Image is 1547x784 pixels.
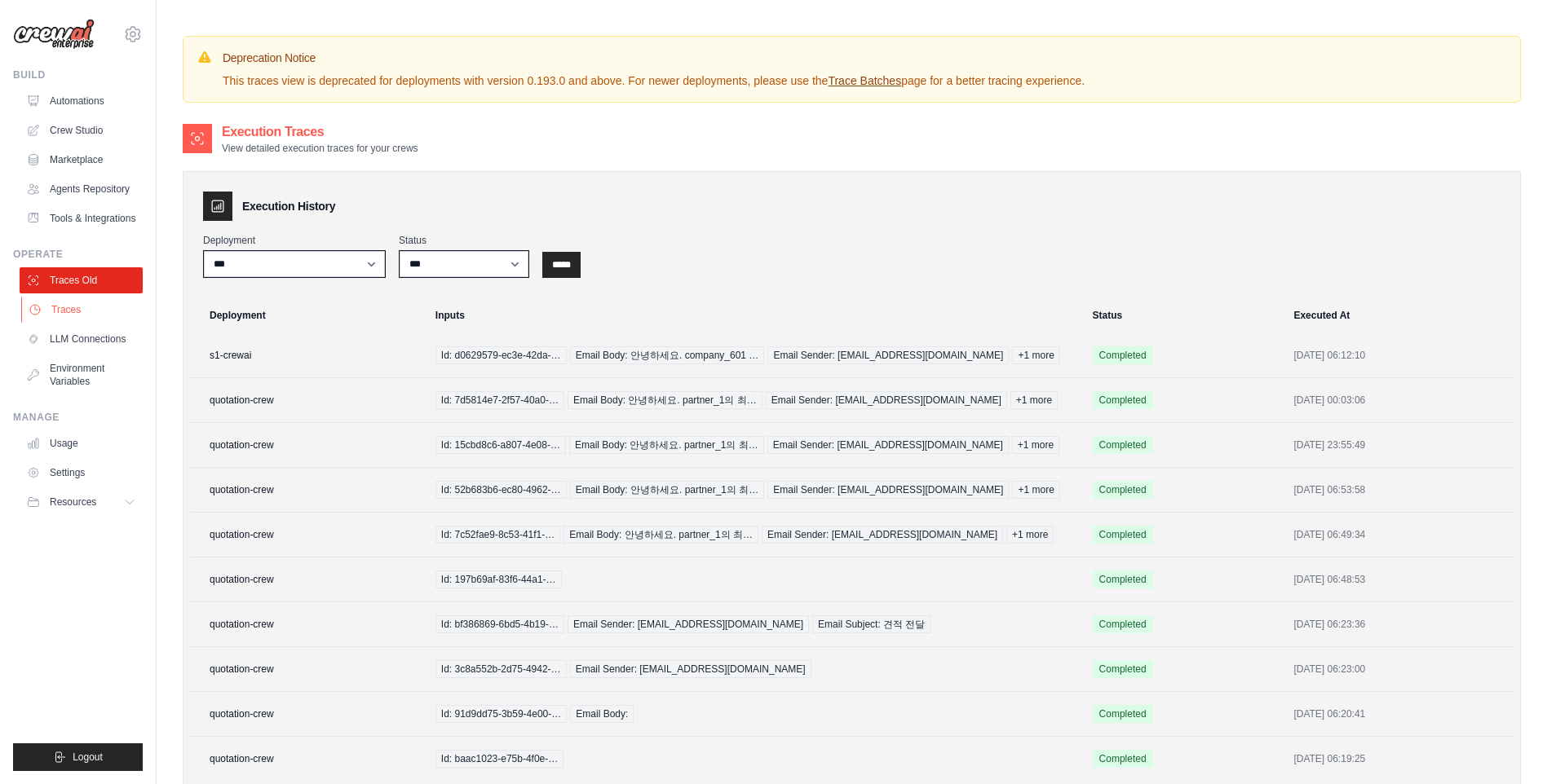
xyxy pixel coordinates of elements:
span: Completed [1093,750,1153,768]
div: Operate [13,248,143,261]
td: [DATE] 00:03:06 [1284,378,1514,423]
span: Email Body: 안녕하세요. partner_1의 최… [564,526,758,544]
span: Email Sender: [EMAIL_ADDRESS][DOMAIN_NAME] [767,436,1009,454]
td: {"id":"bf386869-6bd5-4b19-89a4-31bd8b5911f7","email_sender":"skaghzz@naver.com","email_subject":"... [426,602,1083,647]
span: Email Sender: [EMAIL_ADDRESS][DOMAIN_NAME] [568,615,809,633]
th: Inputs [426,297,1083,333]
a: Agents Repository [20,176,143,202]
span: Email Body: 안녕하세요. partner_1의 최… [568,391,762,409]
td: {"id":"197b69af-83f6-44a1-8dfc-22f3c0e5dc64"} [426,557,1083,602]
span: Email Body: 안녕하세요. partner_1의 최… [570,481,765,499]
span: Email Subject: 견적 전달 [812,615,930,633]
a: Usage [20,430,143,456]
td: quotation-crew [190,378,426,423]
span: Id: 91d9dd75-3b59-4e00-… [435,705,567,723]
span: Email Sender: [EMAIL_ADDRESS][DOMAIN_NAME] [570,660,811,678]
th: Deployment [190,297,426,333]
span: Id: 3c8a552b-2d75-4942-… [435,660,567,678]
a: Crew Studio [20,117,143,143]
span: Email Body: 안녕하세요. partner_1의 최… [569,436,764,454]
td: [DATE] 06:20:41 [1284,692,1514,737]
a: Tools & Integrations [20,205,143,231]
span: Email Body: 안녕하세요. company_601 … [570,346,765,364]
span: Completed [1093,481,1153,499]
td: quotation-crew [190,423,426,468]
span: Id: d0629579-ec3e-42da-… [435,346,567,364]
a: Traces [21,297,144,323]
td: {"id":"91d9dd75-3b59-4e00-8a89-cae3c146d0e1","email_body":""} [426,692,1083,737]
button: Logout [13,743,143,771]
span: Id: 7c52fae9-8c53-41f1-… [435,526,560,544]
span: Completed [1093,391,1153,409]
td: [DATE] 06:19:25 [1284,737,1514,782]
span: Resources [50,496,96,509]
p: View detailed execution traces for your crews [222,142,418,155]
td: [DATE] 06:12:10 [1284,333,1514,378]
a: Environment Variables [20,355,143,394]
p: This traces view is deprecated for deployments with version 0.193.0 and above. For newer deployme... [223,73,1085,89]
span: Id: 52b683b6-ec80-4962-… [435,481,567,499]
span: Id: 15cbd8c6-a807-4e08-… [435,436,566,454]
a: Automations [20,88,143,114]
td: {"id":"52b683b6-ec80-4962-8955-850688d90b3d","email_body":"안녕하세요.\npartner_1의 최협력 대리입니다.\n다음 물품에 ... [426,468,1083,513]
span: Completed [1093,436,1153,454]
span: Email Sender: [EMAIL_ADDRESS][DOMAIN_NAME] [767,346,1009,364]
span: Email Sender: [EMAIL_ADDRESS][DOMAIN_NAME] [762,526,1003,544]
span: Completed [1093,346,1153,364]
span: Completed [1093,615,1153,633]
td: {"id":"d0629579-ec3e-42da-9a48-bb2bf02af2b5","email_body":"안녕하세요. company_601 자재구매부 김사원 대리입니다. 다음... [426,333,1083,378]
span: Completed [1093,660,1153,678]
td: [DATE] 06:23:00 [1284,647,1514,692]
td: quotation-crew [190,737,426,782]
span: Completed [1093,705,1153,723]
a: LLM Connections [20,326,143,352]
td: {"id":"15cbd8c6-a807-4e08-a9f8-bcc0fbd04616","email_body":"안녕하세요.\npartner_1의 최협력 대리입니다.\n다음 물품에 ... [426,423,1083,468]
button: Resources [20,489,143,515]
a: Settings [20,460,143,486]
td: {"id":"3c8a552b-2d75-4942-8b98-b119cef379e5","email_sender":"skaghzz@naver.com"} [426,647,1083,692]
span: +1 more [1012,346,1059,364]
div: Manage [13,411,143,424]
td: quotation-crew [190,647,426,692]
img: Logo [13,19,95,50]
a: Traces Old [20,267,143,293]
td: {"id":"7d5814e7-2f57-40a0-9716-ed4df88a54f5","email_body":"안녕하세요.\npartner_1의 최협력 대리입니다.\n다음 물품에 ... [426,378,1083,423]
span: +1 more [1012,481,1059,499]
td: [DATE] 06:23:36 [1284,602,1514,647]
a: Trace Batches [828,74,901,87]
td: quotation-crew [190,513,426,557]
span: Completed [1093,570,1153,588]
td: {"id":"7c52fae9-8c53-41f1-82cd-c40cfbf9aa78","email_body":"안녕하세요.\npartner_1의 최협력 대리입니다.\n다음 물품에 ... [426,513,1083,557]
span: Id: baac1023-e75b-4f0e-… [435,750,564,768]
td: quotation-crew [190,602,426,647]
span: Email Sender: [EMAIL_ADDRESS][DOMAIN_NAME] [767,481,1009,499]
td: quotation-crew [190,557,426,602]
td: quotation-crew [190,468,426,513]
h2: Execution Traces [222,122,418,142]
span: +1 more [1010,391,1058,409]
td: [DATE] 06:49:34 [1284,513,1514,557]
td: s1-crewai [190,333,426,378]
span: Id: bf386869-6bd5-4b19-… [435,615,564,633]
span: Email Sender: [EMAIL_ADDRESS][DOMAIN_NAME] [766,391,1007,409]
span: Completed [1093,526,1153,544]
span: Id: 7d5814e7-2f57-40a0-… [435,391,564,409]
span: Logout [73,751,103,764]
h3: Deprecation Notice [223,50,1085,66]
h3: Execution History [242,198,335,214]
span: +1 more [1012,436,1059,454]
td: [DATE] 06:53:58 [1284,468,1514,513]
td: {"id":"baac1023-e75b-4f0e-bb94-fc79037a9aca"} [426,737,1083,782]
th: Executed At [1284,297,1514,333]
span: Email Body: [570,705,634,723]
td: [DATE] 06:48:53 [1284,557,1514,602]
td: quotation-crew [190,692,426,737]
td: [DATE] 23:55:49 [1284,423,1514,468]
a: Marketplace [20,147,143,173]
th: Status [1083,297,1284,333]
div: Build [13,68,143,81]
label: Deployment [203,234,386,247]
span: Id: 197b69af-83f6-44a1-… [435,570,562,588]
span: +1 more [1006,526,1054,544]
label: Status [399,234,529,247]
